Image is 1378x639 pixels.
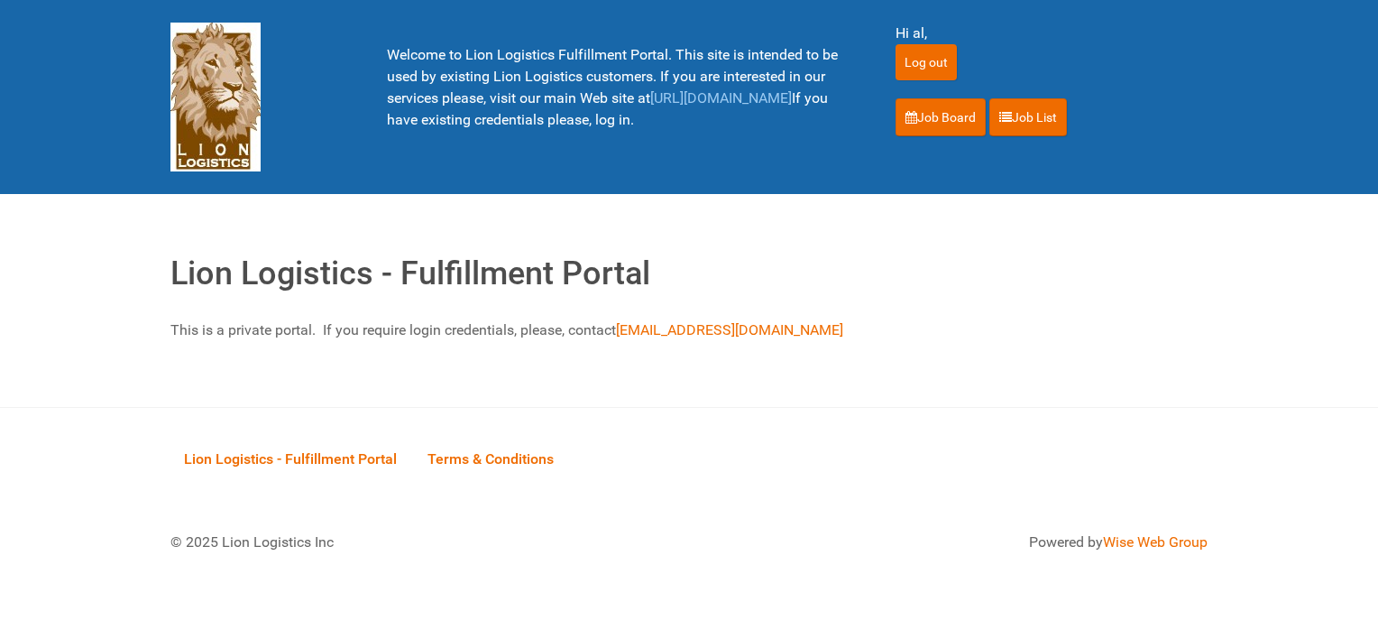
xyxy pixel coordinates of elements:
[157,518,680,567] div: © 2025 Lion Logistics Inc
[387,44,850,131] p: Welcome to Lion Logistics Fulfillment Portal. This site is intended to be used by existing Lion L...
[170,249,1208,298] h1: Lion Logistics - Fulfillment Portal
[414,431,567,486] a: Terms & Conditions
[896,23,1208,44] div: Hi al,
[616,321,843,338] a: [EMAIL_ADDRESS][DOMAIN_NAME]
[427,450,554,468] span: Terms & Conditions
[989,98,1067,136] a: Job List
[712,532,1208,553] div: Powered by
[170,319,1208,341] p: This is a private portal. If you require login credentials, please, contact
[1103,533,1208,551] a: Wise Web Group
[896,44,957,80] input: Log out
[170,23,261,171] img: Lion Logistics
[170,88,261,105] a: Lion Logistics
[170,431,410,486] a: Lion Logistics - Fulfillment Portal
[896,98,986,136] a: Job Board
[184,450,397,468] span: Lion Logistics - Fulfillment Portal
[650,89,792,106] a: [URL][DOMAIN_NAME]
